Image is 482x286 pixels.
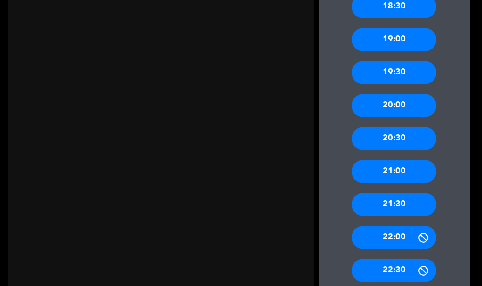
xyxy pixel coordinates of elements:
div: 22:30 [352,259,436,282]
div: 22:00 [352,226,436,249]
div: 21:00 [352,160,436,183]
div: 20:00 [352,94,436,117]
div: 20:30 [352,127,436,150]
div: 21:30 [352,193,436,216]
div: 19:00 [352,28,436,51]
div: 19:30 [352,61,436,84]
